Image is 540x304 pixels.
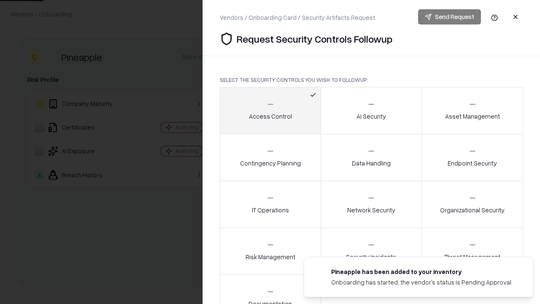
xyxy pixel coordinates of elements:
p: Select the security controls you wish to followup: [220,76,523,84]
button: Network Security [321,181,422,228]
button: Endpoint Security [421,134,523,181]
button: Organizational Security [421,181,523,228]
button: Asset Management [421,87,523,134]
p: AI Security [356,112,386,121]
button: Access Control [220,87,321,134]
p: IT Operations [252,206,289,214]
p: Risk Management [246,252,295,261]
p: Network Security [347,206,395,214]
button: Threat Management [421,228,523,275]
button: Risk Management [220,228,321,275]
button: Contingency Planning [220,134,321,181]
p: Access Control [249,112,292,121]
p: Asset Management [445,112,500,121]
p: Threat Management [444,252,500,261]
p: Security Incidents [346,252,396,261]
div: Vendors / Onboarding Card / Security Artifacts Request [220,13,375,22]
p: Data Handling [352,159,391,168]
p: Endpoint Security [448,159,497,168]
button: Security Incidents [321,228,422,275]
p: Contingency Planning [240,159,301,168]
button: IT Operations [220,181,321,228]
img: pineappleenergy.com [314,267,324,277]
button: Data Handling [321,134,422,181]
div: Onboarding has started, the vendor's status is Pending Approval. [331,278,513,287]
p: Organizational Security [440,206,505,214]
button: AI Security [321,87,422,134]
div: Pineapple has been added to your inventory [331,267,513,276]
p: Request Security Controls Followup [237,32,392,46]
